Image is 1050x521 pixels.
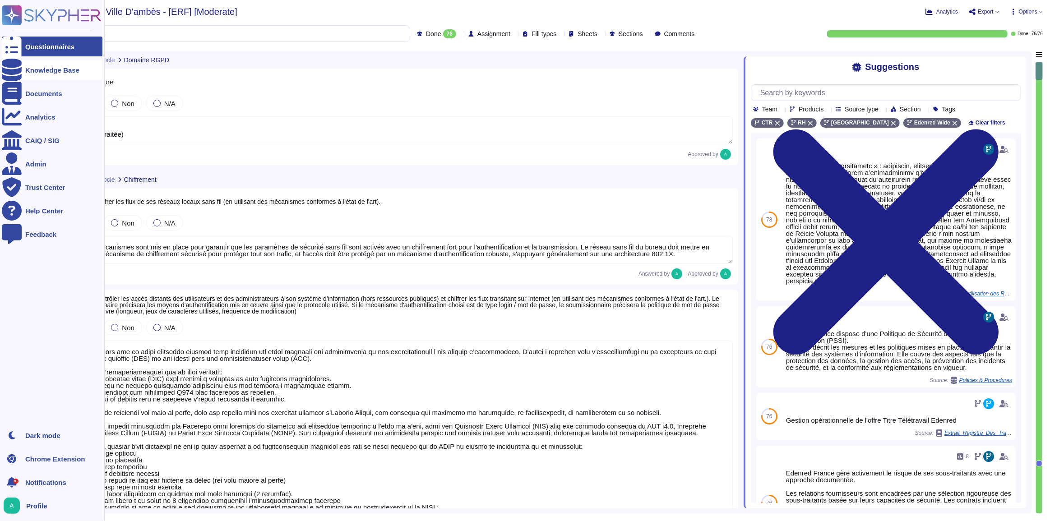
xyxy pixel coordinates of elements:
[164,324,176,332] span: N/A
[671,268,682,279] img: user
[2,154,102,174] a: Admin
[688,271,718,277] span: Approved by
[925,8,958,15] button: Analytics
[61,236,733,264] textarea: Oui, des mécanismes sont mis en place pour garantir que les paramètres de sécurité sans fil sont ...
[2,107,102,127] a: Analytics
[756,85,1021,101] input: Search by keywords
[2,449,102,469] a: Chrome Extension
[944,430,1012,436] span: Extrait_Registre_Des_Traitements_Titre_Télétravail_202302.pdf
[122,100,134,107] span: Non
[1031,32,1043,36] span: 76 / 76
[2,224,102,244] a: Feedback
[426,31,441,37] span: Done
[72,295,720,315] span: M038 - Contrôler les accès distants des utilisateurs et des administrateurs à son système d'infor...
[966,454,969,459] span: 8
[13,479,19,484] div: 9+
[619,31,643,37] span: Sections
[2,130,102,150] a: CAIQ / SIG
[978,9,994,14] span: Export
[786,417,1012,424] div: Gestion opérationnelle de l'offre Titre Télétravail Edenred
[936,9,958,14] span: Analytics
[25,90,62,97] div: Documents
[766,414,772,419] span: 76
[532,31,556,37] span: Fill types
[25,432,60,439] div: Dark mode
[688,152,718,157] span: Approved by
[124,176,157,183] span: Chiffrement
[25,479,66,486] span: Notifications
[61,116,733,144] textarea: Justification (si mesure traitée)
[2,201,102,221] a: Help Center
[25,43,74,50] div: Questionnaires
[766,344,772,350] span: 76
[42,176,115,183] span: Mesures de sécurité socle
[25,114,56,120] div: Analytics
[164,100,176,107] span: N/A
[26,503,47,509] span: Profile
[2,83,102,103] a: Documents
[25,231,56,238] div: Feedback
[164,219,176,227] span: N/A
[25,207,63,214] div: Help Center
[915,429,1012,437] span: Source:
[766,500,772,506] span: 76
[25,184,65,191] div: Trust Center
[106,7,237,16] span: Ville D'ambès - [ERF] [Moderate]
[2,496,26,516] button: user
[25,137,60,144] div: CAIQ / SIG
[2,60,102,80] a: Knowledge Base
[664,31,695,37] span: Comments
[122,219,134,227] span: Non
[2,177,102,197] a: Trust Center
[36,26,410,41] input: Search by keywords
[42,57,115,63] span: Mesures de sécurité socle
[25,67,79,74] div: Knowledge Base
[124,57,169,63] span: Domaine RGPD
[720,268,731,279] img: user
[720,149,731,160] img: user
[25,161,46,167] div: Admin
[1019,9,1037,14] span: Options
[4,498,20,514] img: user
[638,271,670,277] span: Answered by
[766,217,772,222] span: 78
[122,324,134,332] span: Non
[25,456,85,462] div: Chrome Extension
[443,29,456,38] div: 76
[578,31,597,37] span: Sheets
[477,31,510,37] span: Assignment
[72,198,381,205] span: M036 - Chiffrer les flux de ses réseaux locaux sans fil (en utilisant des mécanismes conformes à ...
[1018,32,1030,36] span: Done:
[2,37,102,56] a: Questionnaires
